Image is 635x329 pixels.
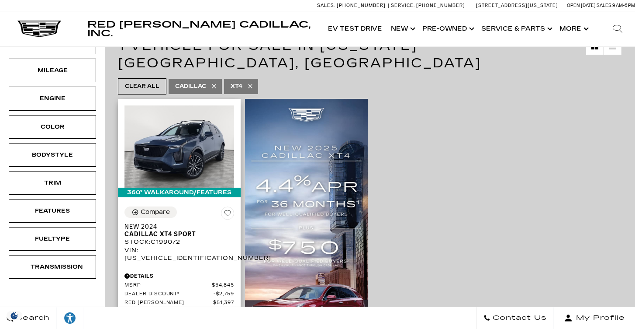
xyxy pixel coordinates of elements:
[31,122,74,132] div: Color
[9,143,96,167] div: BodystyleBodystyle
[31,66,74,75] div: Mileage
[573,312,625,324] span: My Profile
[118,188,241,197] div: 360° WalkAround/Features
[31,234,74,244] div: Fueltype
[391,3,415,8] span: Service:
[124,282,212,289] span: MSRP
[9,255,96,279] div: TransmissionTransmission
[387,11,418,46] a: New
[477,11,555,46] a: Service & Parts
[597,3,612,8] span: Sales:
[125,81,159,92] span: Clear All
[141,208,170,216] div: Compare
[124,231,228,238] span: Cadillac XT4 Sport
[124,105,234,188] img: 2024 Cadillac XT4 Sport
[388,3,467,8] a: Service: [PHONE_NUMBER]
[31,262,74,272] div: Transmission
[124,223,228,231] span: New 2024
[124,246,234,262] div: VIN: [US_VEHICLE_IDENTIFICATION_NUMBER]
[124,282,234,289] a: MSRP $54,845
[31,94,74,103] div: Engine
[9,227,96,251] div: FueltypeFueltype
[612,3,635,8] span: 9 AM-6 PM
[175,81,206,92] span: Cadillac
[17,21,61,37] img: Cadillac Dark Logo with Cadillac White Text
[221,206,234,223] button: Save Vehicle
[476,3,558,8] a: [STREET_ADDRESS][US_STATE]
[490,312,547,324] span: Contact Us
[57,307,83,329] a: Explore your accessibility options
[4,311,24,320] img: Opt-Out Icon
[337,3,386,8] span: [PHONE_NUMBER]
[324,11,387,46] a: EV Test Drive
[124,206,177,218] button: Compare Vehicle
[31,206,74,216] div: Features
[118,38,481,71] span: 1 Vehicle for Sale in [US_STATE][GEOGRAPHIC_DATA], [GEOGRAPHIC_DATA]
[14,312,50,324] span: Search
[416,3,465,8] span: [PHONE_NUMBER]
[124,300,234,306] a: Red [PERSON_NAME] $51,397
[231,81,242,92] span: XT4
[476,307,554,329] a: Contact Us
[555,11,591,46] button: More
[9,59,96,82] div: MileageMileage
[124,291,214,297] span: Dealer Discount*
[87,19,311,38] span: Red [PERSON_NAME] Cadillac, Inc.
[600,11,635,46] div: Search
[31,178,74,188] div: Trim
[567,3,596,8] span: Open [DATE]
[124,300,213,306] span: Red [PERSON_NAME]
[418,11,477,46] a: Pre-Owned
[212,282,234,289] span: $54,845
[124,238,234,246] div: Stock : C199072
[9,199,96,223] div: FeaturesFeatures
[9,171,96,195] div: TrimTrim
[317,3,388,8] a: Sales: [PHONE_NUMBER]
[31,150,74,160] div: Bodystyle
[213,300,234,306] span: $51,397
[124,291,234,297] a: Dealer Discount* $2,759
[124,272,234,280] div: Pricing Details - New 2024 Cadillac XT4 Sport
[317,3,335,8] span: Sales:
[554,307,635,329] button: Open user profile menu
[57,311,83,325] div: Explore your accessibility options
[9,87,96,110] div: EngineEngine
[124,223,234,238] a: New 2024Cadillac XT4 Sport
[4,311,24,320] section: Click to Open Cookie Consent Modal
[9,115,96,139] div: ColorColor
[214,291,234,297] span: $2,759
[87,20,315,38] a: Red [PERSON_NAME] Cadillac, Inc.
